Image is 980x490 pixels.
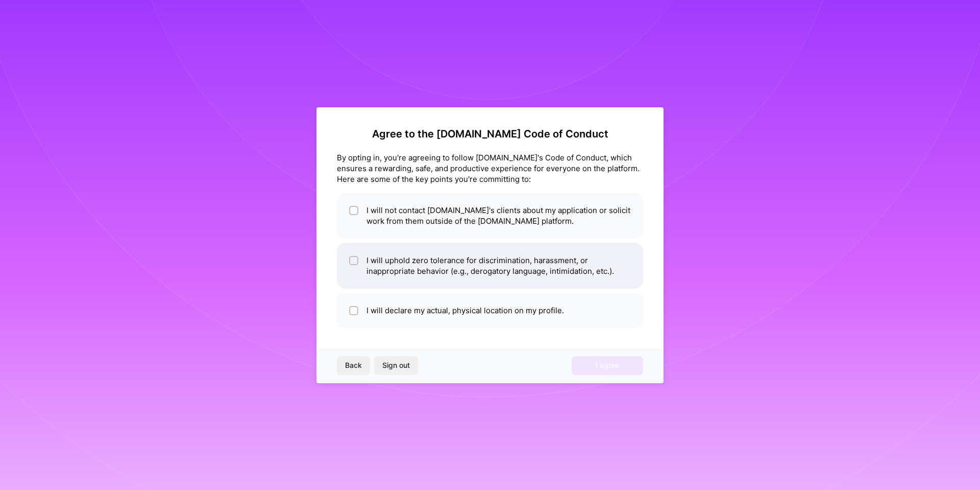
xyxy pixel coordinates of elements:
[345,360,362,370] span: Back
[337,193,643,239] li: I will not contact [DOMAIN_NAME]'s clients about my application or solicit work from them outside...
[374,356,418,375] button: Sign out
[382,360,410,370] span: Sign out
[337,293,643,328] li: I will declare my actual, physical location on my profile.
[337,152,643,184] div: By opting in, you're agreeing to follow [DOMAIN_NAME]'s Code of Conduct, which ensures a rewardin...
[337,356,370,375] button: Back
[337,243,643,289] li: I will uphold zero tolerance for discrimination, harassment, or inappropriate behavior (e.g., der...
[337,128,643,140] h2: Agree to the [DOMAIN_NAME] Code of Conduct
